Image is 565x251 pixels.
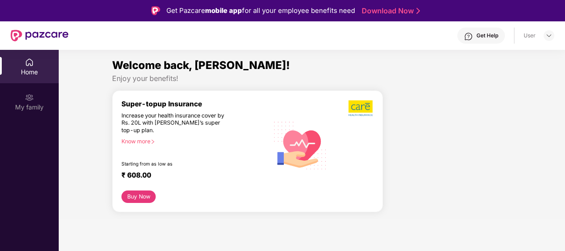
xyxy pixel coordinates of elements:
[269,113,332,177] img: svg+xml;base64,PHN2ZyB4bWxucz0iaHR0cDovL3d3dy53My5vcmcvMjAwMC9zdmciIHhtbG5zOnhsaW5rPSJodHRwOi8vd3...
[362,6,417,16] a: Download Now
[166,5,355,16] div: Get Pazcare for all your employee benefits need
[150,139,155,144] span: right
[11,30,69,41] img: New Pazcare Logo
[476,32,498,39] div: Get Help
[464,32,473,41] img: svg+xml;base64,PHN2ZyBpZD0iSGVscC0zMngzMiIgeG1sbnM9Imh0dHA6Ly93d3cudzMub3JnLzIwMDAvc3ZnIiB3aWR0aD...
[121,161,231,167] div: Starting from as low as
[416,6,420,16] img: Stroke
[121,171,260,182] div: ₹ 608.00
[121,112,230,134] div: Increase your health insurance cover by Rs. 20L with [PERSON_NAME]’s super top-up plan.
[25,93,34,102] img: svg+xml;base64,PHN2ZyB3aWR0aD0iMjAiIGhlaWdodD0iMjAiIHZpZXdCb3g9IjAgMCAyMCAyMCIgZmlsbD0ibm9uZSIgeG...
[151,6,160,15] img: Logo
[112,74,512,83] div: Enjoy your benefits!
[348,100,374,117] img: b5dec4f62d2307b9de63beb79f102df3.png
[545,32,553,39] img: svg+xml;base64,PHN2ZyBpZD0iRHJvcGRvd24tMzJ4MzIiIHhtbG5zPSJodHRwOi8vd3d3LnczLm9yZy8yMDAwL3N2ZyIgd2...
[112,59,290,72] span: Welcome back, [PERSON_NAME]!
[25,58,34,67] img: svg+xml;base64,PHN2ZyBpZD0iSG9tZSIgeG1sbnM9Imh0dHA6Ly93d3cudzMub3JnLzIwMDAvc3ZnIiB3aWR0aD0iMjAiIG...
[524,32,536,39] div: User
[205,6,242,15] strong: mobile app
[121,138,263,144] div: Know more
[121,190,156,203] button: Buy Now
[121,100,269,108] div: Super-topup Insurance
